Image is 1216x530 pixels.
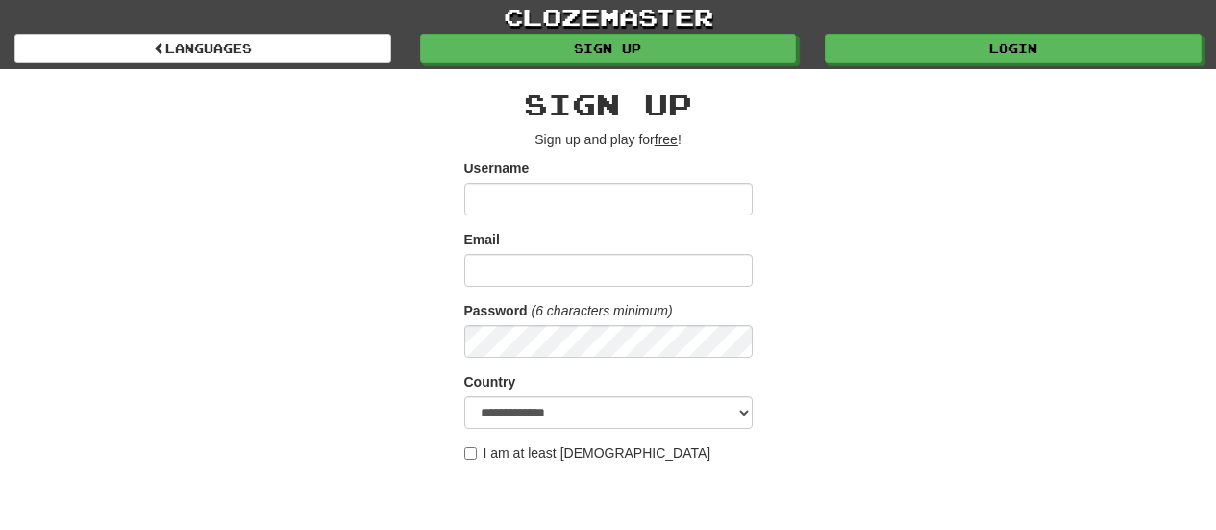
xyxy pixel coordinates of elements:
[655,132,678,147] u: free
[464,301,528,320] label: Password
[464,88,753,120] h2: Sign up
[14,34,391,63] a: Languages
[464,372,516,391] label: Country
[825,34,1202,63] a: Login
[464,443,711,463] label: I am at least [DEMOGRAPHIC_DATA]
[464,230,500,249] label: Email
[464,159,530,178] label: Username
[532,303,673,318] em: (6 characters minimum)
[464,447,477,460] input: I am at least [DEMOGRAPHIC_DATA]
[464,130,753,149] p: Sign up and play for !
[420,34,797,63] a: Sign up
